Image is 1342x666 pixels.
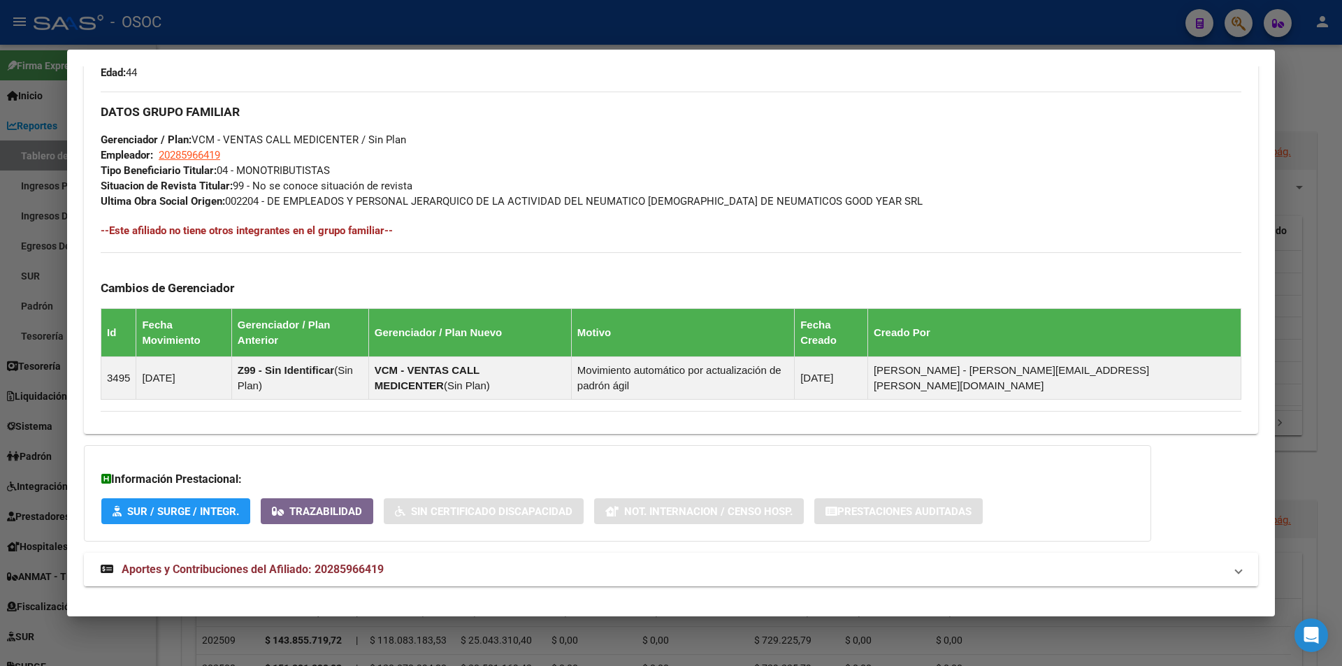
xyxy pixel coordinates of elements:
span: 20285966419 [159,149,220,161]
th: Fecha Creado [795,308,868,356]
th: Id [101,308,136,356]
td: ( ) [368,356,571,399]
div: Open Intercom Messenger [1294,618,1328,652]
td: 3495 [101,356,136,399]
span: SUR / SURGE / INTEGR. [127,505,239,518]
th: Fecha Movimiento [136,308,231,356]
h3: Información Prestacional: [101,471,1134,488]
strong: Empleador: [101,149,153,161]
th: Motivo [571,308,794,356]
button: Not. Internacion / Censo Hosp. [594,498,804,524]
td: [DATE] [136,356,231,399]
span: Trazabilidad [289,505,362,518]
span: Prestaciones Auditadas [837,505,972,518]
td: [PERSON_NAME] - [PERSON_NAME][EMAIL_ADDRESS][PERSON_NAME][DOMAIN_NAME] [867,356,1241,399]
strong: Tipo Beneficiario Titular: [101,164,217,177]
th: Gerenciador / Plan Anterior [231,308,368,356]
button: Prestaciones Auditadas [814,498,983,524]
h3: DATOS GRUPO FAMILIAR [101,104,1241,120]
mat-expansion-panel-header: Aportes y Contribuciones del Afiliado: 20285966419 [84,553,1258,586]
span: Not. Internacion / Censo Hosp. [624,505,793,518]
th: Creado Por [867,308,1241,356]
h4: --Este afiliado no tiene otros integrantes en el grupo familiar-- [101,223,1241,238]
strong: Ultima Obra Social Origen: [101,195,225,208]
strong: Situacion de Revista Titular: [101,180,233,192]
td: ( ) [231,356,368,399]
button: SUR / SURGE / INTEGR. [101,498,250,524]
span: Sin Plan [238,364,353,391]
th: Gerenciador / Plan Nuevo [368,308,571,356]
span: Aportes y Contribuciones del Afiliado: 20285966419 [122,563,384,576]
td: [DATE] [795,356,868,399]
span: Sin Certificado Discapacidad [411,505,572,518]
span: Sin Plan [447,379,486,391]
button: Trazabilidad [261,498,373,524]
span: 44 [101,66,137,79]
button: Sin Certificado Discapacidad [384,498,584,524]
strong: Z99 - Sin Identificar [238,364,334,376]
span: 002204 - DE EMPLEADOS Y PERSONAL JERARQUICO DE LA ACTIVIDAD DEL NEUMATICO [DEMOGRAPHIC_DATA] DE N... [101,195,923,208]
td: Movimiento automático por actualización de padrón ágil [571,356,794,399]
strong: Gerenciador / Plan: [101,133,192,146]
span: 04 - MONOTRIBUTISTAS [101,164,330,177]
span: 99 - No se conoce situación de revista [101,180,412,192]
h3: Cambios de Gerenciador [101,280,1241,296]
strong: Edad: [101,66,126,79]
span: VCM - VENTAS CALL MEDICENTER / Sin Plan [101,133,406,146]
strong: VCM - VENTAS CALL MEDICENTER [375,364,479,391]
